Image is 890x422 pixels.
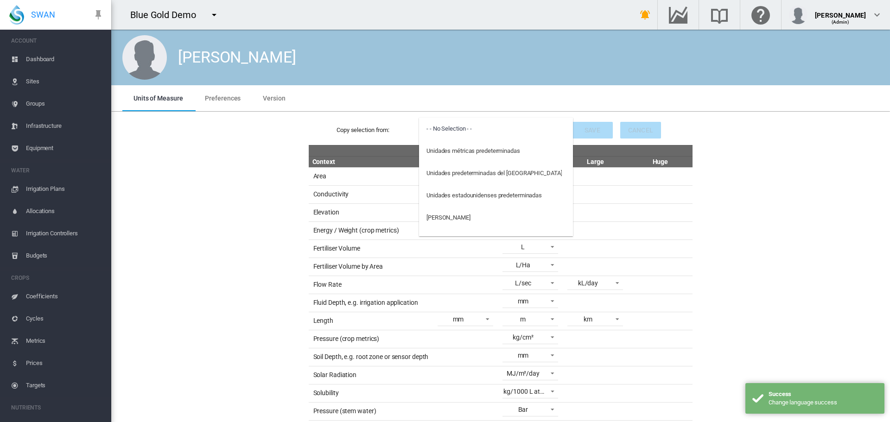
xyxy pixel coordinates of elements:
[426,169,562,177] div: Unidades predeterminadas del [GEOGRAPHIC_DATA]
[426,147,520,155] div: Unidades métricas predeterminadas
[769,398,877,407] div: Change language success
[769,390,877,398] div: Success
[426,191,542,200] div: Unidades estadounidenses predeterminadas
[745,383,884,414] div: Success Change language success
[426,125,472,133] div: - - No Selection - -
[426,214,470,222] div: [PERSON_NAME]
[426,236,470,244] div: [PERSON_NAME]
